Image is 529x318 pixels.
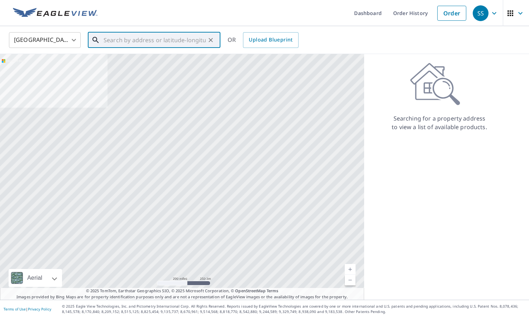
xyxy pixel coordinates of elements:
[345,275,356,285] a: Current Level 5, Zoom Out
[391,114,487,131] p: Searching for a property address to view a list of available products.
[86,288,278,294] span: © 2025 TomTom, Earthstar Geographics SIO, © 2025 Microsoft Corporation, ©
[4,307,26,312] a: Terms of Use
[28,307,51,312] a: Privacy Policy
[9,269,62,287] div: Aerial
[13,8,97,19] img: EV Logo
[9,30,81,50] div: [GEOGRAPHIC_DATA]
[62,304,525,314] p: © 2025 Eagle View Technologies, Inc. and Pictometry International Corp. All Rights Reserved. Repo...
[104,30,206,50] input: Search by address or latitude-longitude
[25,269,44,287] div: Aerial
[206,35,216,45] button: Clear
[249,35,292,44] span: Upload Blueprint
[267,288,278,293] a: Terms
[345,264,356,275] a: Current Level 5, Zoom In
[228,32,299,48] div: OR
[437,6,466,21] a: Order
[243,32,298,48] a: Upload Blueprint
[4,307,51,311] p: |
[235,288,265,293] a: OpenStreetMap
[473,5,489,21] div: SS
